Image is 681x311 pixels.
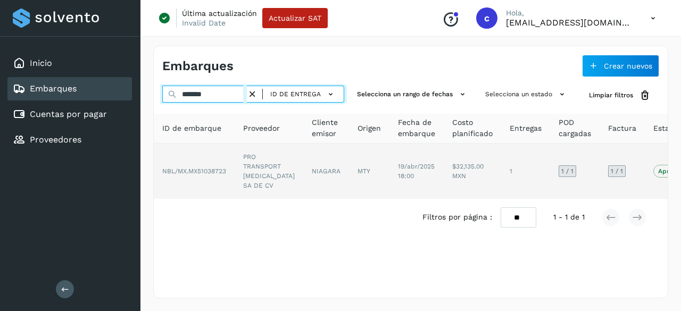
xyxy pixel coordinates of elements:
[312,117,340,139] span: Cliente emisor
[506,9,634,18] p: Hola,
[580,86,659,105] button: Limpiar filtros
[608,123,636,134] span: Factura
[553,212,585,223] span: 1 - 1 de 1
[269,14,321,22] span: Actualizar SAT
[398,117,435,139] span: Fecha de embarque
[501,144,550,199] td: 1
[398,163,435,180] span: 19/abr/2025 18:00
[349,144,389,199] td: MTY
[358,123,381,134] span: Origen
[604,62,652,70] span: Crear nuevos
[182,18,226,28] p: Invalid Date
[162,167,226,175] span: NBL/MX.MX51038723
[422,212,492,223] span: Filtros por página :
[262,8,328,28] button: Actualizar SAT
[582,55,659,77] button: Crear nuevos
[303,144,349,199] td: NIAGARA
[559,117,591,139] span: POD cargadas
[7,128,132,152] div: Proveedores
[182,9,257,18] p: Última actualización
[444,144,501,199] td: $32,135.00 MXN
[30,83,77,94] a: Embarques
[561,168,574,174] span: 1 / 1
[162,123,221,134] span: ID de embarque
[267,87,339,102] button: ID de entrega
[30,109,107,119] a: Cuentas por pagar
[243,123,280,134] span: Proveedor
[353,86,472,103] button: Selecciona un rango de fechas
[653,123,678,134] span: Estado
[7,77,132,100] div: Embarques
[7,52,132,75] div: Inicio
[481,86,572,103] button: Selecciona un estado
[510,123,542,134] span: Entregas
[235,144,303,199] td: PRO TRANSPORT [MEDICAL_DATA] SA DE CV
[452,117,493,139] span: Costo planificado
[7,103,132,126] div: Cuentas por pagar
[611,168,623,174] span: 1 / 1
[270,89,321,99] span: ID de entrega
[506,18,634,28] p: carojas@niagarawater.com
[30,58,52,68] a: Inicio
[162,58,234,74] h4: Embarques
[589,90,633,100] span: Limpiar filtros
[30,135,81,145] a: Proveedores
